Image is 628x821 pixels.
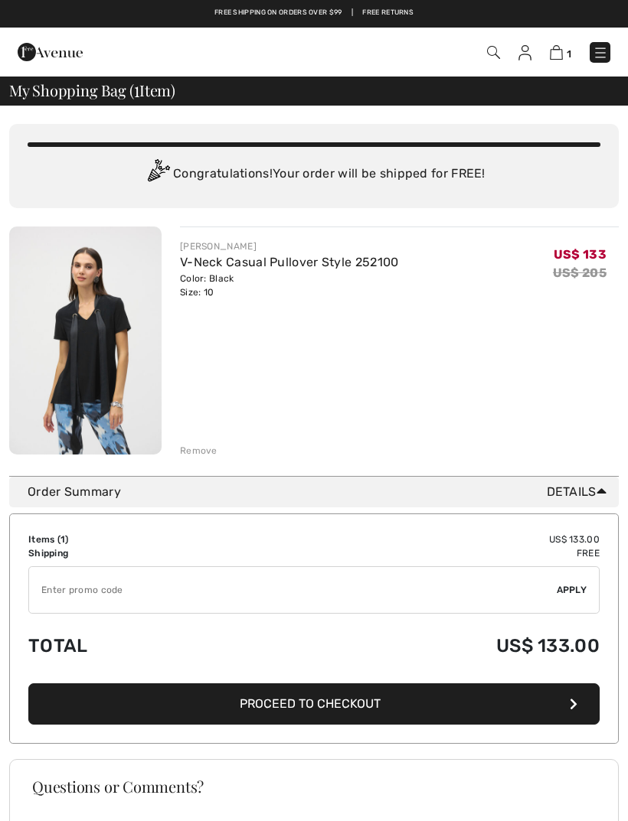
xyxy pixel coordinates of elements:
img: Shopping Bag [550,45,563,60]
td: Shipping [28,546,237,560]
span: US$ 133 [554,247,607,262]
h3: Questions or Comments? [32,779,596,794]
td: Total [28,620,237,672]
img: V-Neck Casual Pullover Style 252100 [9,226,162,454]
a: V-Neck Casual Pullover Style 252100 [180,255,399,269]
input: Promo code [29,567,557,613]
img: 1ère Avenue [18,37,83,67]
span: | [352,8,353,18]
span: 1 [567,48,571,60]
img: Menu [593,45,608,60]
span: Apply [557,583,587,597]
td: US$ 133.00 [237,533,600,546]
a: Free Returns [362,8,414,18]
td: Items ( ) [28,533,237,546]
s: US$ 205 [553,266,607,280]
button: Proceed to Checkout [28,683,600,725]
img: Search [487,46,500,59]
span: Proceed to Checkout [240,696,381,711]
span: 1 [134,79,139,99]
span: 1 [61,534,65,545]
img: My Info [518,45,532,60]
a: 1 [550,43,571,61]
div: Remove [180,444,218,458]
div: Color: Black Size: 10 [180,272,399,299]
span: Details [547,483,613,501]
div: Congratulations! Your order will be shipped for FREE! [28,159,600,190]
a: 1ère Avenue [18,44,83,58]
img: Congratulation2.svg [142,159,173,190]
span: My Shopping Bag ( Item) [9,83,175,98]
td: Free [237,546,600,560]
a: Free shipping on orders over $99 [214,8,342,18]
div: [PERSON_NAME] [180,239,399,253]
td: US$ 133.00 [237,620,600,672]
div: Order Summary [28,483,613,501]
